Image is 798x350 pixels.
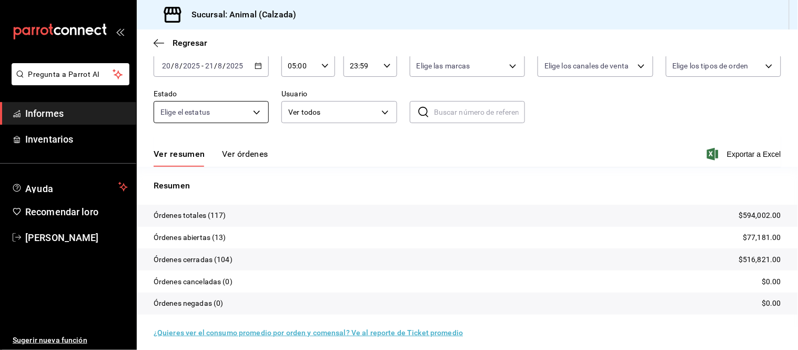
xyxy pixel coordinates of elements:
font: $0.00 [762,277,781,286]
font: Órdenes totales (117) [154,211,226,219]
font: $516,821.00 [739,255,781,264]
font: Ver órdenes [222,149,268,159]
button: Regresar [154,38,207,48]
font: Estado [154,90,177,98]
input: -- [218,62,223,70]
font: ¿Quieres ver el consumo promedio por orden y comensal? Ve al reporte de Ticket promedio [154,328,463,337]
font: Elige las marcas [417,62,470,70]
font: Órdenes abiertas (13) [154,233,226,242]
font: / [214,62,217,70]
font: Elige los tipos de orden [673,62,749,70]
font: Ayuda [25,183,54,194]
div: pestañas de navegación [154,148,268,167]
font: - [201,62,204,70]
font: Sugerir nueva función [13,336,87,344]
input: Buscar número de referencia [434,102,525,123]
font: Usuario [281,90,307,98]
font: Regresar [173,38,207,48]
font: Elige los canales de venta [544,62,629,70]
font: Sucursal: Animal (Calzada) [191,9,296,19]
font: Inventarios [25,134,73,145]
font: Elige el estatus [160,108,210,116]
button: Pregunta a Parrot AI [12,63,129,85]
font: Ver todos [288,108,320,116]
font: Pregunta a Parrot AI [28,70,100,78]
font: / [179,62,183,70]
font: [PERSON_NAME] [25,232,99,243]
font: Ver resumen [154,149,205,159]
font: $0.00 [762,299,781,307]
font: Recomendar loro [25,206,98,217]
font: $594,002.00 [739,211,781,219]
button: Exportar a Excel [709,148,781,161]
input: ---- [226,62,244,70]
font: Órdenes cerradas (104) [154,255,233,264]
font: Resumen [154,181,190,191]
font: Órdenes canceladas (0) [154,277,233,286]
button: abrir_cajón_menú [116,27,124,36]
input: ---- [183,62,200,70]
input: -- [174,62,179,70]
font: / [171,62,174,70]
font: Exportar a Excel [727,150,781,158]
font: Informes [25,108,64,119]
input: -- [161,62,171,70]
a: Pregunta a Parrot AI [7,76,129,87]
font: $77,181.00 [743,233,781,242]
font: / [223,62,226,70]
font: Órdenes negadas (0) [154,299,224,307]
input: -- [205,62,214,70]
